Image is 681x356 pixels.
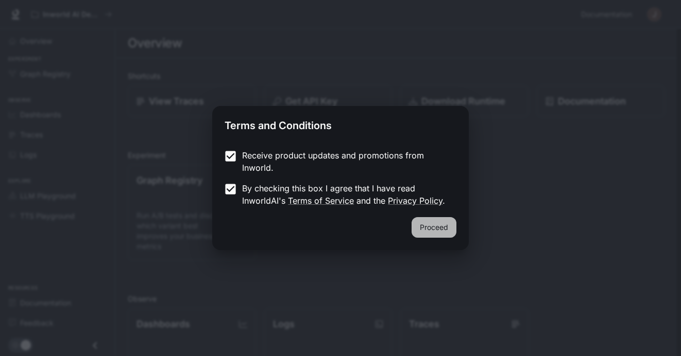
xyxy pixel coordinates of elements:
p: By checking this box I agree that I have read InworldAI's and the . [242,182,448,207]
a: Terms of Service [288,195,354,206]
button: Proceed [412,217,456,238]
a: Privacy Policy [388,195,442,206]
p: Receive product updates and promotions from Inworld. [242,149,448,174]
h2: Terms and Conditions [212,106,469,141]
